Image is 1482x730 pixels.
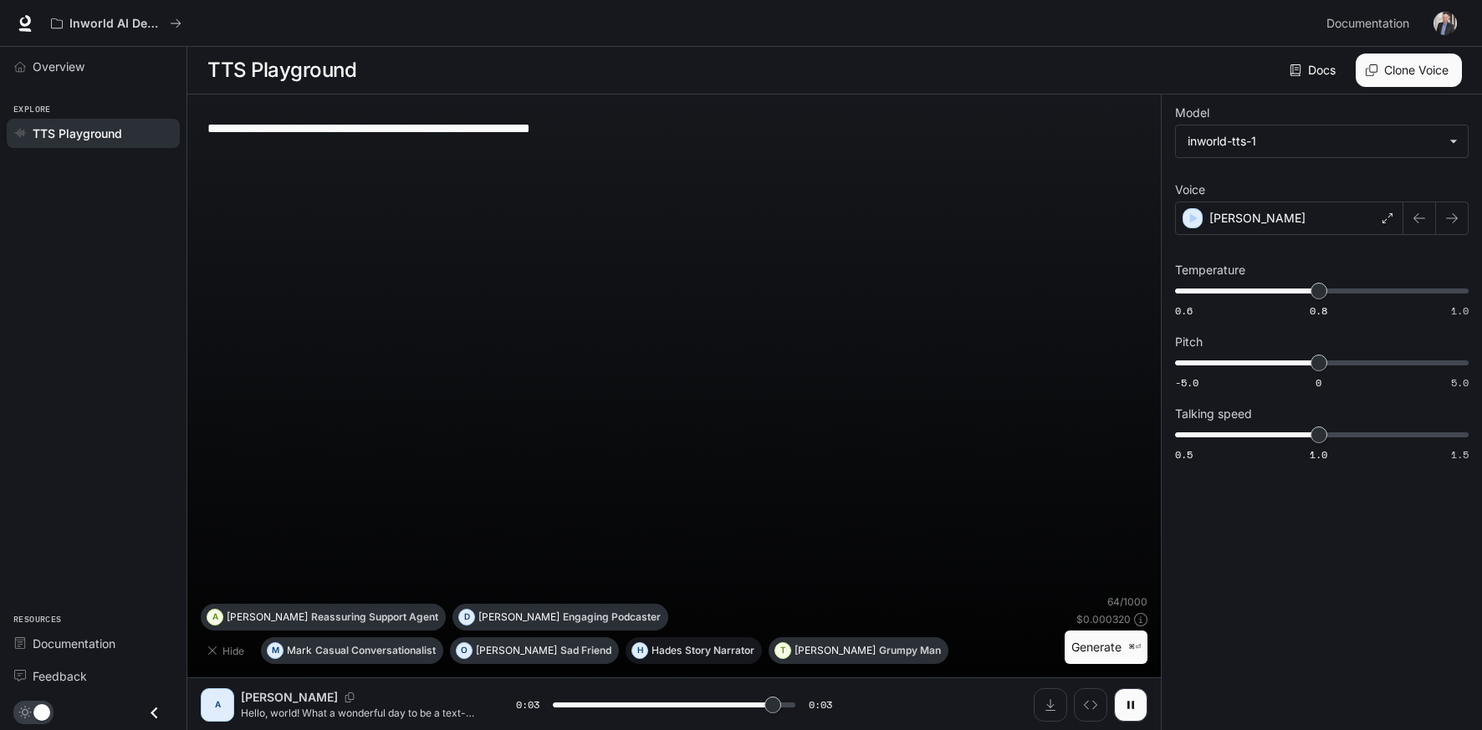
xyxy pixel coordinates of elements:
[33,125,122,142] span: TTS Playground
[626,637,762,664] button: HHadesStory Narrator
[33,702,50,721] span: Dark mode toggle
[207,54,356,87] h1: TTS Playground
[685,646,754,656] p: Story Narrator
[1451,447,1469,462] span: 1.5
[1175,408,1252,420] p: Talking speed
[1175,304,1193,318] span: 0.6
[311,612,438,622] p: Reassuring Support Agent
[1320,7,1422,40] a: Documentation
[268,637,283,664] div: M
[7,119,180,148] a: TTS Playground
[775,637,790,664] div: T
[204,692,231,718] div: A
[652,646,682,656] p: Hades
[1175,264,1245,276] p: Temperature
[452,604,668,630] button: D[PERSON_NAME]Engaging Podcaster
[1034,688,1067,722] button: Download audio
[450,637,619,664] button: O[PERSON_NAME]Sad Friend
[1356,54,1462,87] button: Clone Voice
[1175,184,1205,196] p: Voice
[795,646,876,656] p: [PERSON_NAME]
[1188,133,1441,150] div: inworld-tts-1
[33,635,115,652] span: Documentation
[227,612,308,622] p: [PERSON_NAME]
[7,52,180,81] a: Overview
[315,646,436,656] p: Casual Conversationalist
[338,692,361,702] button: Copy Voice ID
[1326,13,1409,34] span: Documentation
[1076,612,1131,626] p: $ 0.000320
[1310,447,1327,462] span: 1.0
[457,637,472,664] div: O
[7,661,180,691] a: Feedback
[1433,12,1457,35] img: User avatar
[287,646,312,656] p: Mark
[809,697,832,713] span: 0:03
[879,646,941,656] p: Grumpy Man
[632,637,647,664] div: H
[135,696,173,730] button: Close drawer
[1074,688,1107,722] button: Inspect
[1128,642,1141,652] p: ⌘⏎
[1428,7,1462,40] button: User avatar
[261,637,443,664] button: MMarkCasual Conversationalist
[1316,375,1321,390] span: 0
[207,604,222,630] div: A
[69,17,163,31] p: Inworld AI Demos
[1286,54,1342,87] a: Docs
[7,629,180,658] a: Documentation
[1451,304,1469,318] span: 1.0
[1209,210,1306,227] p: [PERSON_NAME]
[1175,447,1193,462] span: 0.5
[1175,107,1209,119] p: Model
[43,7,189,40] button: All workspaces
[516,697,539,713] span: 0:03
[1175,375,1198,390] span: -5.0
[1065,630,1147,665] button: Generate⌘⏎
[201,604,446,630] button: A[PERSON_NAME]Reassuring Support Agent
[563,612,661,622] p: Engaging Podcaster
[201,637,254,664] button: Hide
[1176,125,1468,157] div: inworld-tts-1
[241,689,338,706] p: [PERSON_NAME]
[1107,595,1147,609] p: 64 / 1000
[476,646,557,656] p: [PERSON_NAME]
[769,637,948,664] button: T[PERSON_NAME]Grumpy Man
[33,667,87,685] span: Feedback
[560,646,611,656] p: Sad Friend
[1310,304,1327,318] span: 0.8
[1451,375,1469,390] span: 5.0
[241,706,476,720] p: Hello, world! What a wonderful day to be a text-to-speech model!
[1175,336,1203,348] p: Pitch
[478,612,560,622] p: [PERSON_NAME]
[459,604,474,630] div: D
[33,58,84,75] span: Overview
